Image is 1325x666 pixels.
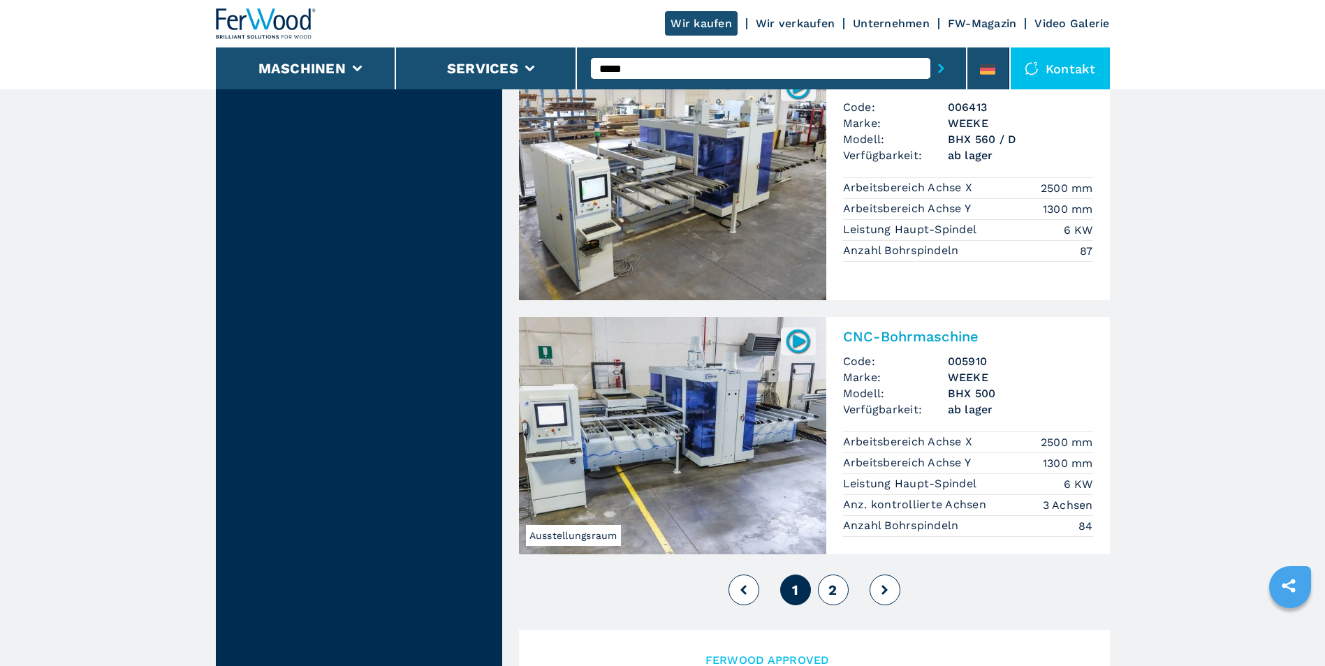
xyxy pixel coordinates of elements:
[843,99,948,115] span: Code:
[1080,243,1093,259] em: 87
[843,131,948,147] span: Modell:
[930,52,952,84] button: submit-button
[853,17,930,30] a: Unternehmen
[818,575,849,605] button: 2
[948,401,1093,417] span: ab lager
[948,131,1093,147] h3: BHX 560 / D
[1011,47,1110,89] div: Kontakt
[519,317,826,554] img: CNC-Bohrmaschine WEEKE BHX 500
[843,455,975,471] p: Arbeitsbereich Achse Y
[828,582,837,598] span: 2
[843,115,948,131] span: Marke:
[1041,434,1093,450] em: 2500 mm
[843,476,981,491] p: Leistung Haupt-Spindel
[1064,222,1093,238] em: 6 KW
[1043,201,1093,217] em: 1300 mm
[843,401,948,417] span: Verfügbarkeit:
[843,328,1093,345] h2: CNC-Bohrmaschine
[843,180,976,195] p: Arbeitsbereich Achse X
[1041,180,1093,196] em: 2500 mm
[1034,17,1109,30] a: Video Galerie
[216,8,316,39] img: Ferwood
[843,518,962,533] p: Anzahl Bohrspindeln
[1078,518,1093,534] em: 84
[843,201,975,216] p: Arbeitsbereich Achse Y
[948,147,1093,163] span: ab lager
[843,222,981,237] p: Leistung Haupt-Spindel
[948,99,1093,115] h3: 006413
[526,525,621,546] span: Ausstellungsraum
[756,17,835,30] a: Wir verkaufen
[519,317,1110,554] a: CNC-Bohrmaschine WEEKE BHX 500Ausstellungsraum005910CNC-BohrmaschineCode:005910Marke:WEEKEModell:...
[948,353,1093,369] h3: 005910
[447,60,518,77] button: Services
[1064,476,1093,492] em: 6 KW
[843,497,990,512] p: Anz. kontrollierte Achsen
[843,369,948,385] span: Marke:
[780,575,811,605] button: 1
[948,17,1017,30] a: FW-Magazin
[665,11,738,36] a: Wir kaufen
[843,385,948,401] span: Modell:
[1271,568,1306,603] a: sharethis
[792,582,798,598] span: 1
[258,60,346,77] button: Maschinen
[1043,497,1093,513] em: 3 Achsen
[948,385,1093,401] h3: BHX 500
[843,147,948,163] span: Verfügbarkeit:
[519,63,1110,300] a: CNC-Bohrmaschine WEEKE BHX 560 / D006413CNC-BohrmaschineCode:006413Marke:WEEKEModell:BHX 560 / DV...
[1043,455,1093,471] em: 1300 mm
[519,63,826,300] img: CNC-Bohrmaschine WEEKE BHX 560 / D
[843,353,948,369] span: Code:
[948,369,1093,385] h3: WEEKE
[1266,603,1315,656] iframe: Chat
[843,434,976,450] p: Arbeitsbereich Achse X
[843,243,962,258] p: Anzahl Bohrspindeln
[784,327,812,355] img: 005910
[1025,61,1039,75] img: Kontakt
[948,115,1093,131] h3: WEEKE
